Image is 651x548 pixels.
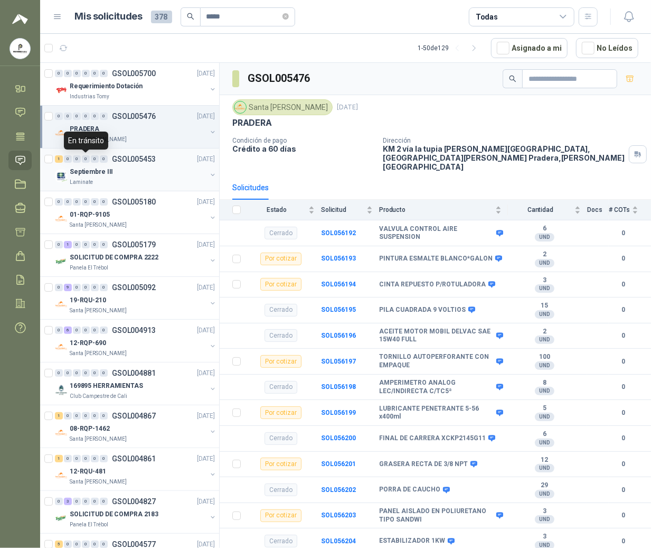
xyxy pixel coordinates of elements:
div: 0 [100,70,108,77]
b: ESTABILIZADOR 1KW [379,537,445,545]
p: Industrias Tomy [70,92,109,101]
b: 8 [508,379,581,387]
th: Producto [379,200,508,220]
div: 0 [73,541,81,548]
div: UND [535,439,554,447]
b: SOL056197 [321,358,356,365]
img: Company Logo [55,255,68,268]
b: 0 [609,280,638,290]
div: 1 - 50 de 129 [418,40,483,57]
h3: GSOL005476 [248,70,312,87]
div: UND [535,336,554,344]
p: [DATE] [197,326,215,336]
div: 0 [64,198,72,206]
b: 2 [508,250,581,259]
img: Company Logo [10,39,30,59]
div: 0 [91,113,99,120]
div: 0 [82,369,90,377]
b: 2 [508,328,581,336]
b: 0 [609,433,638,443]
div: 0 [73,455,81,462]
img: Company Logo [55,298,68,311]
div: 0 [100,241,108,248]
div: 0 [100,455,108,462]
b: SOL056201 [321,460,356,468]
img: Company Logo [55,426,68,439]
a: SOL056200 [321,434,356,442]
p: PRADERA [232,117,272,128]
p: GSOL004577 [112,541,156,548]
b: 3 [508,276,581,285]
span: search [509,75,516,82]
th: Cantidad [508,200,587,220]
span: close-circle [282,13,289,20]
th: Estado [247,200,321,220]
a: 0 0 0 0 0 0 GSOL005700[DATE] Company LogoRequerimiento DotaciónIndustrias Tomy [55,67,217,101]
p: [DATE] [197,368,215,378]
p: 169895 HERRAMIENTAS [70,381,143,391]
button: Asignado a mi [491,38,568,58]
div: 0 [55,70,63,77]
p: 12-RQU-481 [70,467,106,477]
div: Cerrado [265,381,297,394]
p: [DATE] [197,112,215,122]
div: Solicitudes [232,182,269,193]
div: 0 [55,284,63,291]
p: [DATE] [197,240,215,250]
div: 0 [55,241,63,248]
b: AMPERIMETRO ANALOG LEC/INDIRECTA C/TC5ª [379,379,494,395]
b: GRASERA RECTA DE 3/8 NPT [379,460,468,469]
b: PANEL AISLADO EN POLIURETANO TIPO SANDWI [379,507,494,524]
b: 100 [508,353,581,361]
div: 6 [64,327,72,334]
div: 0 [100,327,108,334]
div: 0 [100,412,108,420]
a: 0 9 0 0 0 0 GSOL005092[DATE] Company Logo19-RQU-210Santa [PERSON_NAME] [55,281,217,315]
div: 3 [64,498,72,505]
div: UND [535,259,554,267]
div: Por cotizar [260,253,301,265]
a: SOL056198 [321,383,356,391]
p: [DATE] [197,283,215,293]
p: SOLICITUD DE COMPRA 2222 [70,253,158,263]
h1: Mis solicitudes [75,9,143,24]
p: PRADERA [70,124,99,134]
th: Docs [587,200,609,220]
p: Dirección [383,137,625,144]
p: [DATE] [197,69,215,79]
a: SOL056194 [321,281,356,288]
div: 0 [73,155,81,163]
a: SOL056204 [321,537,356,545]
div: 0 [73,241,81,248]
button: No Leídos [576,38,638,58]
div: 0 [82,412,90,420]
p: GSOL004881 [112,369,156,377]
div: UND [535,387,554,395]
b: 29 [508,481,581,490]
div: UND [535,310,554,319]
div: 0 [73,113,81,120]
a: SOL056195 [321,306,356,313]
p: Laminate [70,178,93,187]
p: Santa [PERSON_NAME] [70,306,127,315]
p: GSOL004913 [112,327,156,334]
div: 9 [64,284,72,291]
p: GSOL004861 [112,455,156,462]
th: Solicitud [321,200,379,220]
a: 1 0 0 0 0 0 GSOL005453[DATE] Company LogoSeptiembre IIILaminate [55,153,217,187]
p: Santa [PERSON_NAME] [70,435,127,443]
b: 15 [508,302,581,310]
div: Por cotizar [260,278,301,291]
b: 12 [508,456,581,465]
a: SOL056192 [321,229,356,237]
div: 0 [91,284,99,291]
b: 0 [609,510,638,521]
div: UND [535,515,554,524]
div: 0 [91,241,99,248]
p: Crédito a 60 días [232,144,374,153]
a: 0 3 0 0 0 0 GSOL004827[DATE] Company LogoSOLICITUD DE COMPRA 2183Panela El Trébol [55,495,217,529]
div: 0 [82,113,90,120]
